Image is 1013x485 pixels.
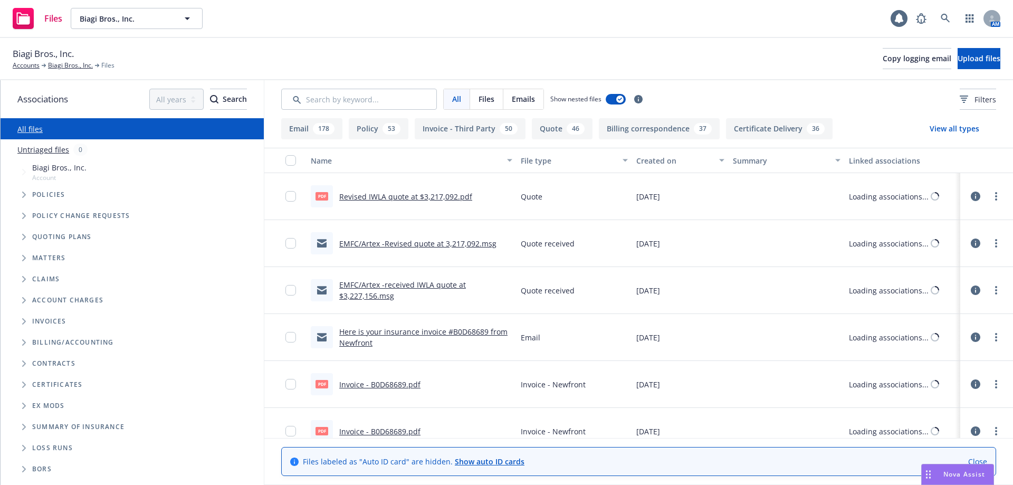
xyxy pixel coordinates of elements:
span: pdf [316,427,328,435]
span: Biagi Bros., Inc. [80,13,171,24]
input: Toggle Row Selected [285,426,296,436]
a: more [990,331,1002,344]
button: Copy logging email [883,48,951,69]
button: Filters [960,89,996,110]
span: [DATE] [636,426,660,437]
a: Switch app [959,8,980,29]
span: Policy change requests [32,213,130,219]
a: EMFC/Artex -Revised quote at 3,217,092.msg [339,239,496,249]
svg: Search [210,95,218,103]
span: Associations [17,92,68,106]
span: [DATE] [636,191,660,202]
a: more [990,425,1002,438]
span: Loss Runs [32,445,73,451]
span: Email [521,332,540,343]
div: Summary [733,155,828,166]
button: Invoice - Third Party [415,118,525,139]
div: Drag to move [922,464,935,484]
a: Biagi Bros., Inc. [48,61,93,70]
div: 178 [313,123,335,135]
span: All [452,93,461,104]
span: Copy logging email [883,53,951,63]
button: Linked associations [845,148,960,173]
button: View all types [913,118,996,139]
span: Invoices [32,318,66,325]
span: Matters [32,255,65,261]
span: Account [32,173,87,182]
span: Quote [521,191,542,202]
button: Summary [729,148,844,173]
div: Tree Example [1,160,264,332]
span: Contracts [32,360,75,367]
input: Toggle Row Selected [285,191,296,202]
span: Quoting plans [32,234,92,240]
div: 53 [383,123,400,135]
span: Filters [974,94,996,105]
div: 46 [567,123,585,135]
button: SearchSearch [210,89,247,110]
div: Folder Tree Example [1,332,264,480]
div: Loading associations... [849,379,929,390]
span: Files [479,93,494,104]
a: Invoice - B0D68689.pdf [339,426,421,436]
div: 0 [73,144,88,156]
div: File type [521,155,616,166]
a: EMFC/Artex -received IWLA quote at $3,227,156.msg [339,280,466,301]
input: Select all [285,155,296,166]
div: Loading associations... [849,332,929,343]
a: Show auto ID cards [455,457,524,467]
a: Invoice - B0D68689.pdf [339,379,421,389]
span: Show nested files [550,94,601,103]
span: pdf [316,192,328,200]
span: Ex Mods [32,403,64,409]
span: [DATE] [636,285,660,296]
span: Summary of insurance [32,424,125,430]
button: Upload files [958,48,1000,69]
span: Quote received [521,238,575,249]
span: [DATE] [636,332,660,343]
span: Biagi Bros., Inc. [32,162,87,173]
a: All files [17,124,43,134]
button: Quote [532,118,592,139]
span: Invoice - Newfront [521,379,586,390]
span: Claims [32,276,60,282]
input: Search by keyword... [281,89,437,110]
div: Search [210,89,247,109]
a: Files [8,4,66,33]
a: Search [935,8,956,29]
input: Toggle Row Selected [285,285,296,296]
a: more [990,190,1002,203]
a: more [990,378,1002,391]
button: Policy [349,118,408,139]
span: Filters [960,94,996,105]
span: Policies [32,192,65,198]
span: Nova Assist [943,470,985,479]
a: Accounts [13,61,40,70]
div: Loading associations... [849,285,929,296]
span: Quote received [521,285,575,296]
input: Toggle Row Selected [285,379,296,389]
input: Toggle Row Selected [285,238,296,249]
a: Untriaged files [17,144,69,155]
button: Certificate Delivery [726,118,833,139]
span: pdf [316,380,328,388]
span: Account charges [32,297,103,303]
a: Report a Bug [911,8,932,29]
span: Files [101,61,114,70]
span: Files [44,14,62,23]
button: Biagi Bros., Inc. [71,8,203,29]
div: 50 [500,123,518,135]
div: 37 [694,123,712,135]
div: Loading associations... [849,426,929,437]
a: more [990,237,1002,250]
span: BORs [32,466,52,472]
span: Invoice - Newfront [521,426,586,437]
span: Biagi Bros., Inc. [13,47,74,61]
button: Billing correspondence [599,118,720,139]
button: Created on [632,148,729,173]
div: Loading associations... [849,191,929,202]
div: Linked associations [849,155,956,166]
a: Close [968,456,987,467]
input: Toggle Row Selected [285,332,296,343]
div: 36 [807,123,825,135]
